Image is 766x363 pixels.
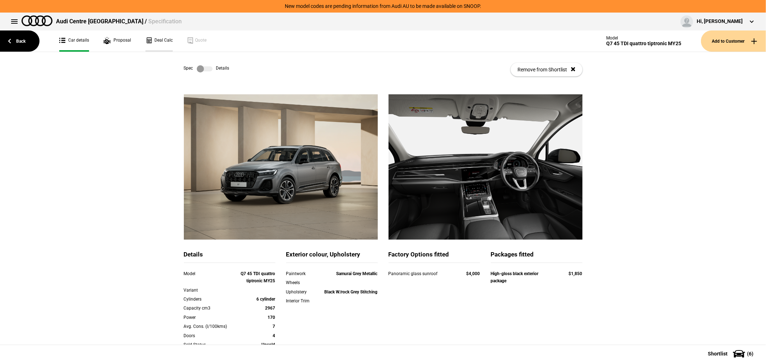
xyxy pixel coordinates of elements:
div: Doors [184,332,239,339]
strong: Q7 45 TDI quattro tiptronic MY25 [241,271,275,283]
div: Sold Status [184,341,239,348]
span: Shortlist [708,351,728,356]
div: Exterior colour, Upholstery [286,250,378,263]
strong: Unsold [262,342,275,347]
div: Wheels [286,279,323,286]
strong: Black W/rock Grey Stitching [325,289,378,294]
strong: Samurai Grey Metallic [336,271,378,276]
span: Specification [148,18,182,25]
span: ( 6 ) [747,351,753,356]
a: Proposal [103,30,131,52]
div: Interior Trim [286,297,323,305]
strong: $1,850 [569,271,582,276]
strong: 7 [273,324,275,329]
strong: 2967 [265,306,275,311]
div: Model [606,36,681,41]
div: Hi, [PERSON_NAME] [697,18,743,25]
strong: 6 cylinder [257,297,275,302]
strong: 170 [268,315,275,320]
div: Variant [184,287,239,294]
div: Cylinders [184,296,239,303]
div: Audi Centre [GEOGRAPHIC_DATA] / [56,18,182,25]
strong: High-gloss black exterior package [491,271,539,283]
div: Model [184,270,239,277]
div: Avg. Cons. (l/100kms) [184,323,239,330]
button: Shortlist(6) [697,345,766,363]
strong: $4,000 [466,271,480,276]
div: Capacity cm3 [184,305,239,312]
button: Remove from Shortlist [511,63,582,76]
div: Upholstery [286,288,323,296]
strong: 4 [273,333,275,338]
button: Add to Customer [701,30,766,52]
div: Factory Options fitted [389,250,480,263]
div: Details [184,250,275,263]
div: Paintwork [286,270,323,277]
div: Power [184,314,239,321]
div: Spec Details [184,65,229,72]
img: audi.png [22,15,52,26]
div: Panoramic glass sunroof [389,270,453,277]
a: Car details [59,30,89,52]
a: Deal Calc [145,30,173,52]
div: Packages fitted [491,250,582,263]
div: Q7 45 TDI quattro tiptronic MY25 [606,41,681,47]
